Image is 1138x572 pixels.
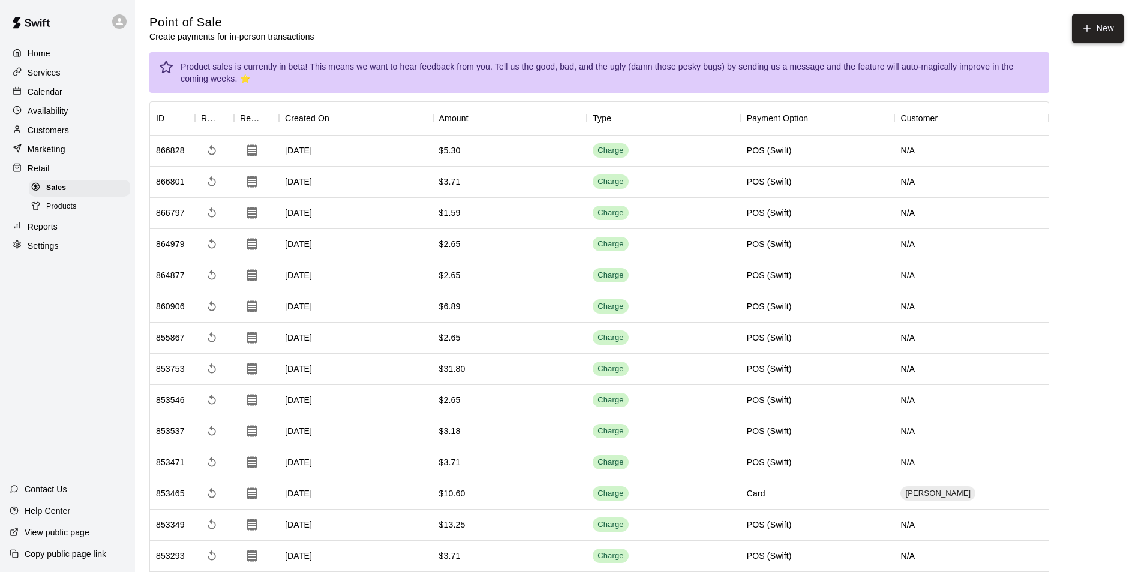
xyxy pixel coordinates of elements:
[597,239,624,250] div: Charge
[894,416,1049,447] div: N/A
[201,296,223,317] span: Refund payment
[25,548,106,560] p: Copy public page link
[149,14,314,31] h5: Point of Sale
[279,385,433,416] div: [DATE]
[279,510,433,541] div: [DATE]
[28,105,68,117] p: Availability
[201,389,223,411] span: Refund payment
[279,136,433,167] div: [DATE]
[181,56,1040,89] div: Product sales is currently in beta! This means we want to hear feedback from you. Tell us the goo...
[234,101,279,135] div: Receipt
[747,456,792,468] div: POS (Swift)
[10,44,125,62] a: Home
[439,425,461,437] div: $3.18
[240,419,264,443] button: Download Receipt
[28,143,65,155] p: Marketing
[29,198,130,215] div: Products
[279,198,433,229] div: [DATE]
[201,264,223,286] span: Refund payment
[28,47,50,59] p: Home
[894,198,1049,229] div: N/A
[587,101,741,135] div: Type
[28,240,59,252] p: Settings
[439,550,461,562] div: $3.71
[279,416,433,447] div: [DATE]
[10,159,125,177] a: Retail
[217,110,234,127] button: Sort
[201,202,223,224] span: Refund payment
[738,62,824,71] a: sending us a message
[741,101,895,135] div: Payment Option
[240,513,264,537] button: Download Receipt
[28,67,61,79] p: Services
[279,291,433,323] div: [DATE]
[156,394,185,406] div: 853546
[10,83,125,101] div: Calendar
[894,541,1049,572] div: N/A
[262,110,279,127] button: Sort
[201,451,223,473] span: Refund payment
[894,385,1049,416] div: N/A
[439,456,461,468] div: $3.71
[279,354,433,385] div: [DATE]
[439,269,461,281] div: $2.65
[279,101,433,135] div: Created On
[747,550,792,562] div: POS (Swift)
[747,144,792,156] div: POS (Swift)
[894,260,1049,291] div: N/A
[201,327,223,348] span: Refund payment
[10,218,125,236] div: Reports
[894,323,1049,354] div: N/A
[894,136,1049,167] div: N/A
[10,121,125,139] div: Customers
[894,101,1049,135] div: Customer
[439,144,461,156] div: $5.30
[201,420,223,442] span: Refund payment
[240,139,264,162] button: Download Receipt
[894,510,1049,541] div: N/A
[156,176,185,188] div: 866801
[10,237,125,255] div: Settings
[201,171,223,192] span: Refund payment
[747,332,792,344] div: POS (Swift)
[240,201,264,225] button: Download Receipt
[29,197,135,216] a: Products
[156,101,164,135] div: ID
[156,207,185,219] div: 866797
[10,64,125,82] a: Services
[747,394,792,406] div: POS (Swift)
[285,101,329,135] div: Created On
[900,486,975,501] div: [PERSON_NAME]
[439,207,461,219] div: $1.59
[597,332,624,344] div: Charge
[279,229,433,260] div: [DATE]
[279,478,433,510] div: [DATE]
[329,110,346,127] button: Sort
[597,488,624,499] div: Charge
[25,526,89,538] p: View public page
[201,101,217,135] div: Refund
[747,300,792,312] div: POS (Swift)
[156,425,185,437] div: 853537
[164,110,181,127] button: Sort
[439,487,466,499] div: $10.60
[240,294,264,318] button: Download Receipt
[597,145,624,156] div: Charge
[469,110,485,127] button: Sort
[240,544,264,568] button: Download Receipt
[747,363,792,375] div: POS (Swift)
[747,207,792,219] div: POS (Swift)
[28,221,58,233] p: Reports
[201,140,223,161] span: Refund payment
[46,182,66,194] span: Sales
[29,179,135,197] a: Sales
[240,388,264,412] button: Download Receipt
[10,140,125,158] div: Marketing
[611,110,628,127] button: Sort
[747,487,765,499] div: Card
[240,326,264,350] button: Download Receipt
[894,354,1049,385] div: N/A
[900,101,938,135] div: Customer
